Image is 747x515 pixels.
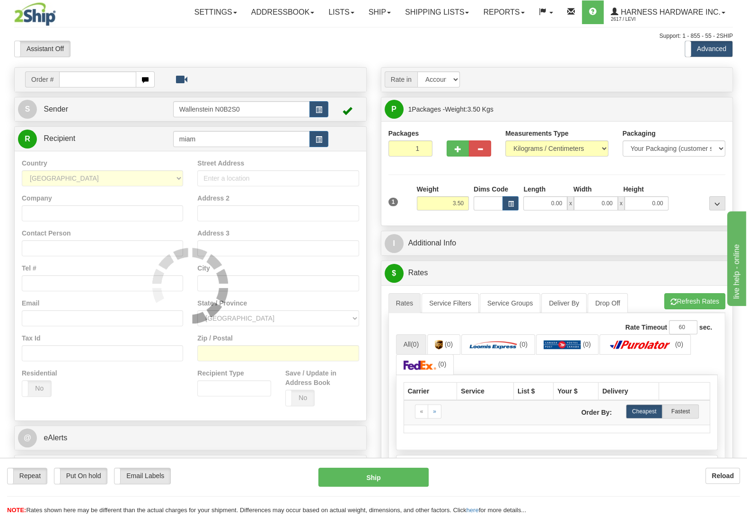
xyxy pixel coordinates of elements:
span: NOTE: [7,506,26,514]
a: R Recipient [18,129,156,148]
input: Sender Id [173,101,310,117]
span: « [420,408,423,415]
span: @ [18,428,37,447]
span: Harness Hardware Inc. [618,8,721,16]
label: Measurements Type [505,129,569,138]
label: Width [573,184,592,194]
img: FedEx Express® [404,360,437,370]
a: Addressbook [244,0,322,24]
img: Purolator [607,340,673,349]
span: Order # [25,71,59,87]
a: Service Filters [422,293,479,313]
a: here [466,506,479,514]
label: sec. [699,323,712,332]
a: Settings [187,0,244,24]
span: (0) [445,340,453,348]
button: Ship [318,468,429,487]
button: Reload [705,468,740,484]
span: (0) [438,360,446,368]
span: (0) [411,340,419,348]
a: Reports [476,0,531,24]
label: Advanced [685,41,732,57]
span: 1 [388,198,398,206]
span: (0) [519,340,527,348]
label: Repeat [8,468,47,484]
span: P [385,100,404,119]
div: Support: 1 - 855 - 55 - 2SHIP [14,32,733,40]
label: Order By: [557,404,619,417]
img: UPS [435,340,443,349]
span: I [385,234,404,253]
span: (0) [583,340,591,348]
a: Previous [415,404,429,419]
span: $ [385,264,404,283]
div: live help - online [7,6,88,17]
span: Packages - [408,100,493,119]
a: IAdditional Info [385,234,729,253]
a: Ship [361,0,398,24]
span: (0) [675,340,683,348]
label: Dims Code [474,184,508,194]
a: All [396,334,427,354]
th: List $ [513,382,553,400]
th: Delivery [598,382,659,400]
label: Assistant Off [15,41,70,57]
label: Length [523,184,545,194]
a: $Rates [385,263,729,283]
a: Shipping lists [398,0,476,24]
label: Packaging [623,129,656,138]
span: Weight: [445,105,493,113]
span: R [18,130,37,148]
button: Refresh Rates [664,293,725,309]
a: Deliver By [541,293,587,313]
span: x [567,196,574,210]
label: Email Labels [114,468,170,484]
a: Service Groups [480,293,540,313]
span: 1 [408,105,412,113]
a: Next [428,404,441,419]
th: Service [457,382,514,400]
span: » [433,408,436,415]
span: Kgs [482,105,493,113]
div: ... [709,196,725,210]
span: 3.50 [467,105,480,113]
b: Reload [712,472,734,480]
input: Recipient Id [173,131,310,147]
label: Rate Timeout [625,323,667,332]
a: P 1Packages -Weight:3.50 Kgs [385,100,729,119]
img: Canada Post [544,340,581,349]
span: Sender [44,105,68,113]
label: Height [623,184,644,194]
th: Your $ [554,382,598,400]
a: Rates [388,293,421,313]
span: eAlerts [44,434,67,442]
label: Weight [417,184,439,194]
label: Fastest [662,404,699,419]
img: Loomis Express [469,340,518,349]
span: Rate in [385,71,417,87]
img: loader.gif [152,248,228,323]
a: Drop Off [588,293,628,313]
label: Packages [388,129,419,138]
span: x [618,196,624,210]
a: Harness Hardware Inc. 2617 / Levi [604,0,732,24]
a: S Sender [18,100,173,119]
img: logo2617.jpg [14,2,56,26]
th: Carrier [404,382,457,400]
label: Put On hold [54,468,107,484]
label: Cheapest [626,404,662,419]
a: @ eAlerts [18,428,363,448]
a: Lists [321,0,361,24]
span: Recipient [44,134,75,142]
span: S [18,100,37,119]
span: 2617 / Levi [611,15,682,24]
iframe: chat widget [725,209,746,306]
